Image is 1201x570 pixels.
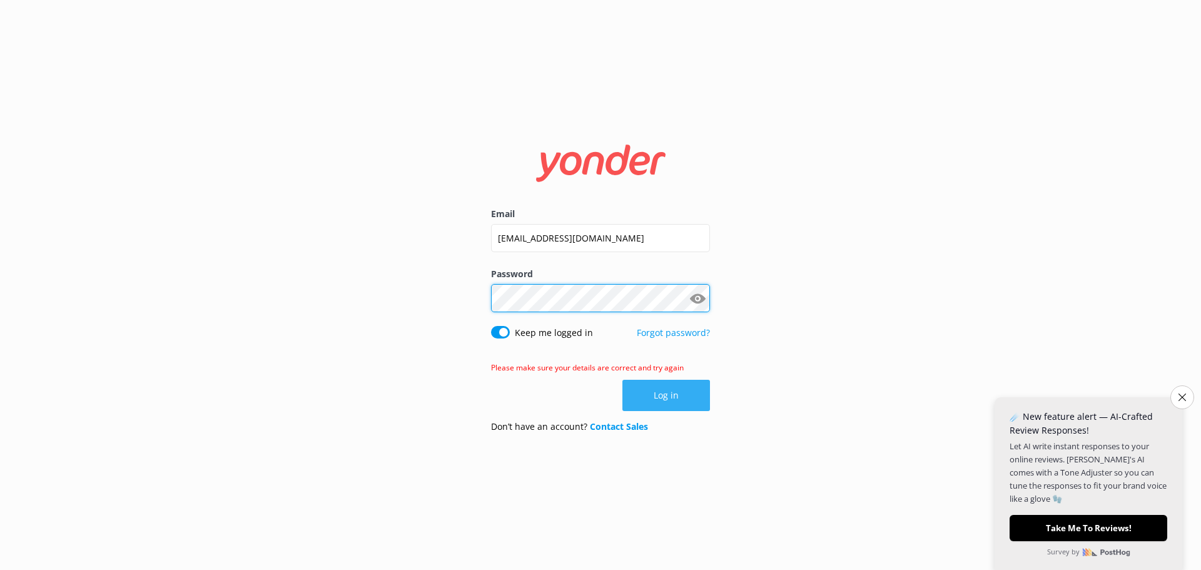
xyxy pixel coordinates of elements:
[491,267,710,281] label: Password
[590,420,648,432] a: Contact Sales
[622,380,710,411] button: Log in
[637,327,710,338] a: Forgot password?
[515,326,593,340] label: Keep me logged in
[685,286,710,311] button: Show password
[491,224,710,252] input: user@emailaddress.com
[491,362,684,373] span: Please make sure your details are correct and try again
[491,207,710,221] label: Email
[491,420,648,434] p: Don’t have an account?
